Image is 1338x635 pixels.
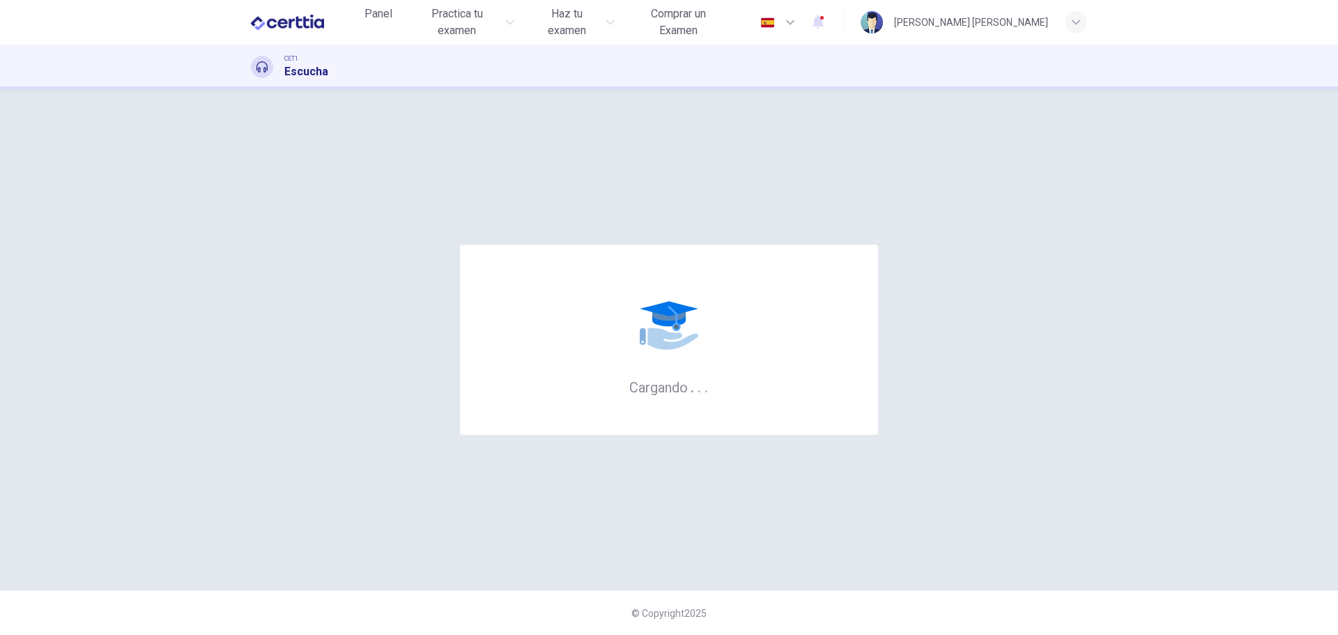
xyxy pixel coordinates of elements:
span: Haz tu examen [531,6,601,39]
img: CERTTIA logo [251,8,324,36]
a: Panel [356,1,401,43]
span: Practica tu examen [412,6,502,39]
span: Comprar un Examen [631,6,725,39]
button: Panel [356,1,401,26]
button: Haz tu examen [525,1,620,43]
span: CET1 [284,54,298,63]
button: Comprar un Examen [626,1,731,43]
h1: Escucha [284,63,328,80]
h6: . [704,374,709,397]
img: es [759,17,776,28]
button: Practica tu examen [406,1,521,43]
span: Panel [364,6,392,22]
h6: . [697,374,702,397]
h6: Cargando [629,378,709,396]
span: © Copyright 2025 [631,608,707,619]
div: [PERSON_NAME] [PERSON_NAME] [894,14,1048,31]
img: Profile picture [861,11,883,33]
a: CERTTIA logo [251,8,356,36]
h6: . [690,374,695,397]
